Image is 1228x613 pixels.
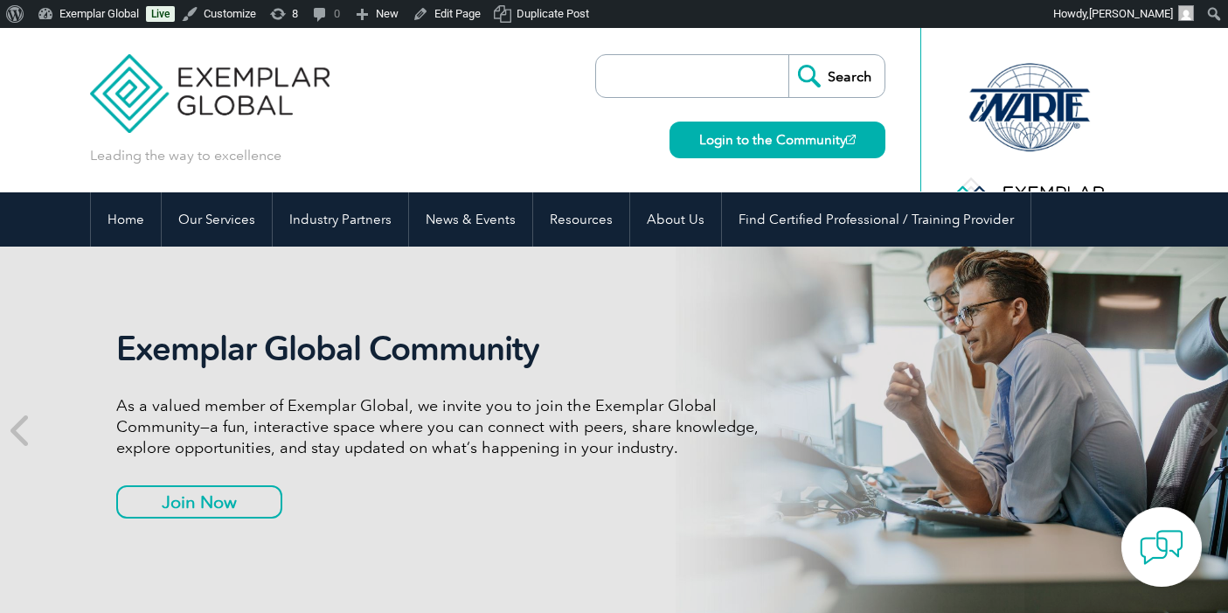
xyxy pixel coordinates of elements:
[1140,526,1183,569] img: contact-chat.png
[116,485,282,519] a: Join Now
[162,192,272,247] a: Our Services
[90,146,281,165] p: Leading the way to excellence
[533,192,629,247] a: Resources
[670,122,885,158] a: Login to the Community
[146,6,175,22] a: Live
[722,192,1030,247] a: Find Certified Professional / Training Provider
[91,192,161,247] a: Home
[116,329,772,369] h2: Exemplar Global Community
[846,135,856,144] img: open_square.png
[630,192,721,247] a: About Us
[788,55,885,97] input: Search
[409,192,532,247] a: News & Events
[116,395,772,458] p: As a valued member of Exemplar Global, we invite you to join the Exemplar Global Community—a fun,...
[273,192,408,247] a: Industry Partners
[90,28,330,133] img: Exemplar Global
[1089,7,1173,20] span: [PERSON_NAME]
